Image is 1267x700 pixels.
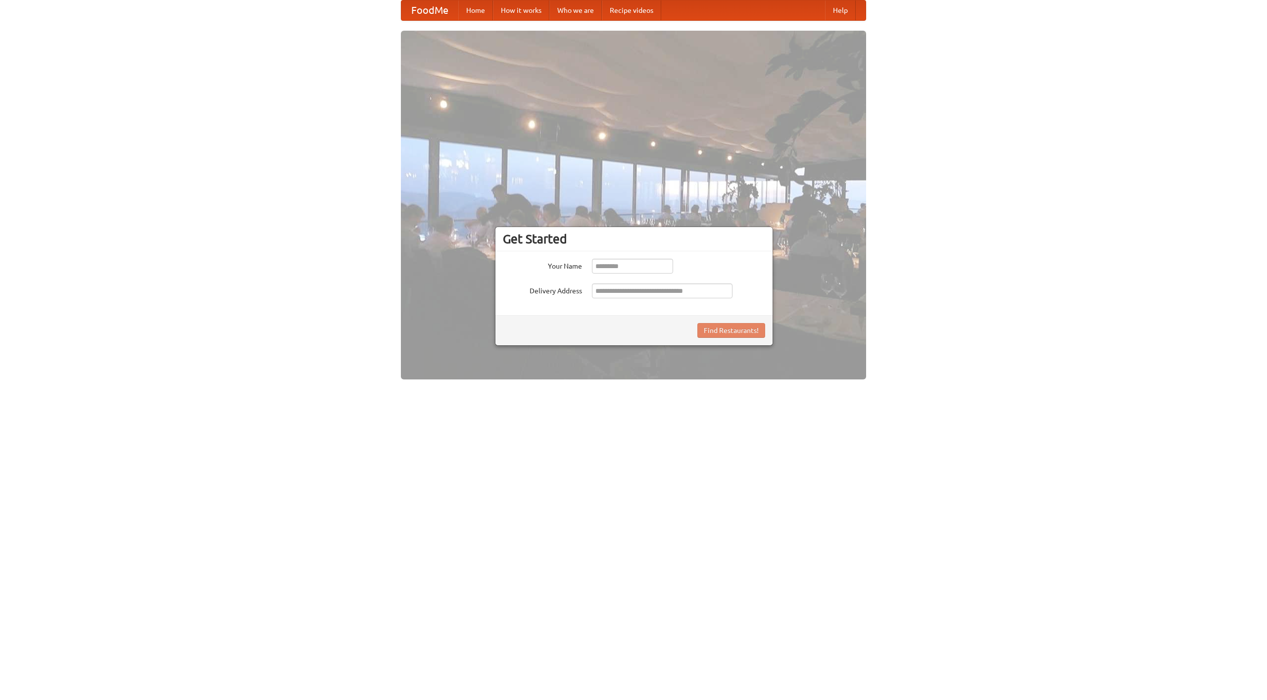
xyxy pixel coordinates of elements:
label: Your Name [503,259,582,271]
h3: Get Started [503,232,765,246]
label: Delivery Address [503,283,582,296]
a: How it works [493,0,549,20]
button: Find Restaurants! [697,323,765,338]
a: Recipe videos [602,0,661,20]
a: FoodMe [401,0,458,20]
a: Who we are [549,0,602,20]
a: Help [825,0,856,20]
a: Home [458,0,493,20]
